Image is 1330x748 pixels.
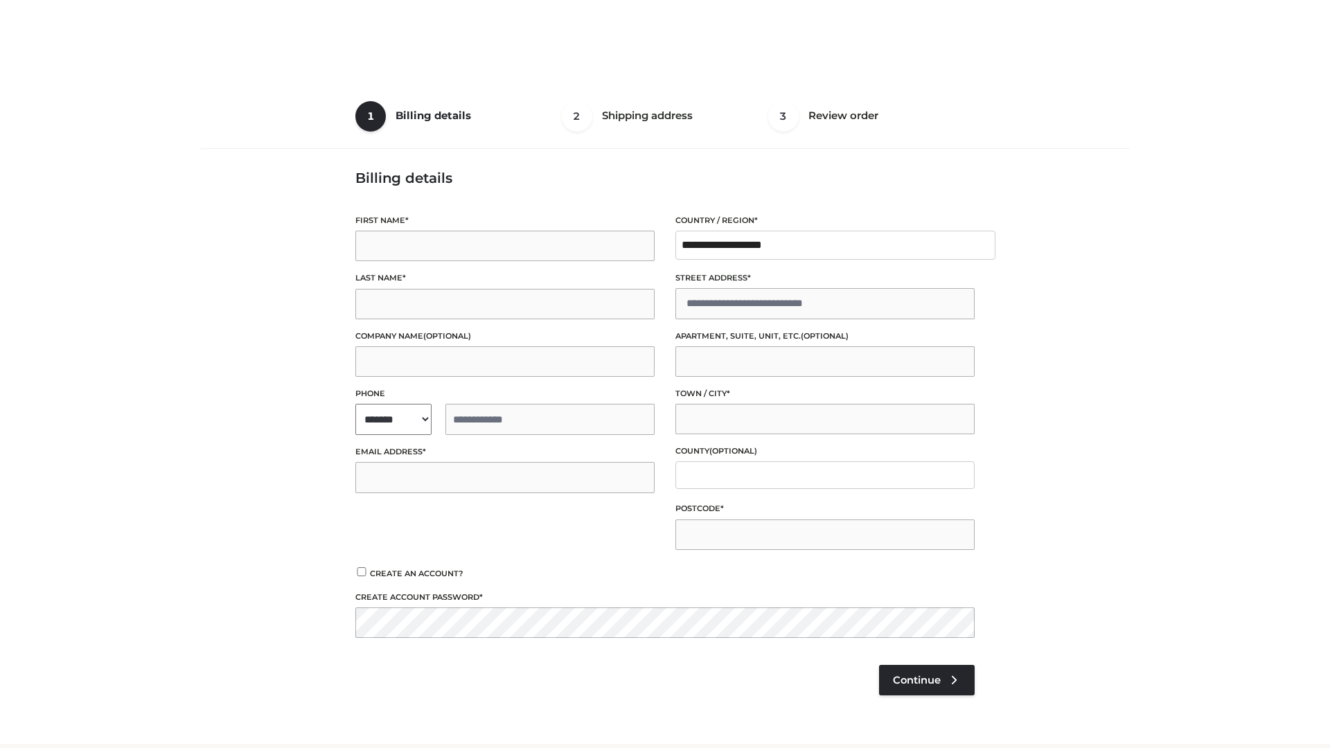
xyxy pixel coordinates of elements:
label: Last name [355,271,655,285]
label: Email address [355,445,655,458]
span: (optional) [801,331,849,341]
label: Phone [355,387,655,400]
label: Town / City [675,387,975,400]
span: 3 [768,101,799,132]
label: County [675,445,975,458]
span: Review order [808,109,878,122]
label: Street address [675,271,975,285]
input: Create an account? [355,567,368,576]
label: Create account password [355,591,975,604]
span: Shipping address [602,109,693,122]
label: First name [355,214,655,227]
span: (optional) [709,446,757,456]
label: Postcode [675,502,975,515]
span: Continue [893,674,941,686]
a: Continue [879,665,975,695]
span: Billing details [396,109,471,122]
span: 2 [562,101,592,132]
span: 1 [355,101,386,132]
h3: Billing details [355,170,975,186]
label: Company name [355,330,655,343]
label: Apartment, suite, unit, etc. [675,330,975,343]
span: (optional) [423,331,471,341]
span: Create an account? [370,569,463,578]
label: Country / Region [675,214,975,227]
